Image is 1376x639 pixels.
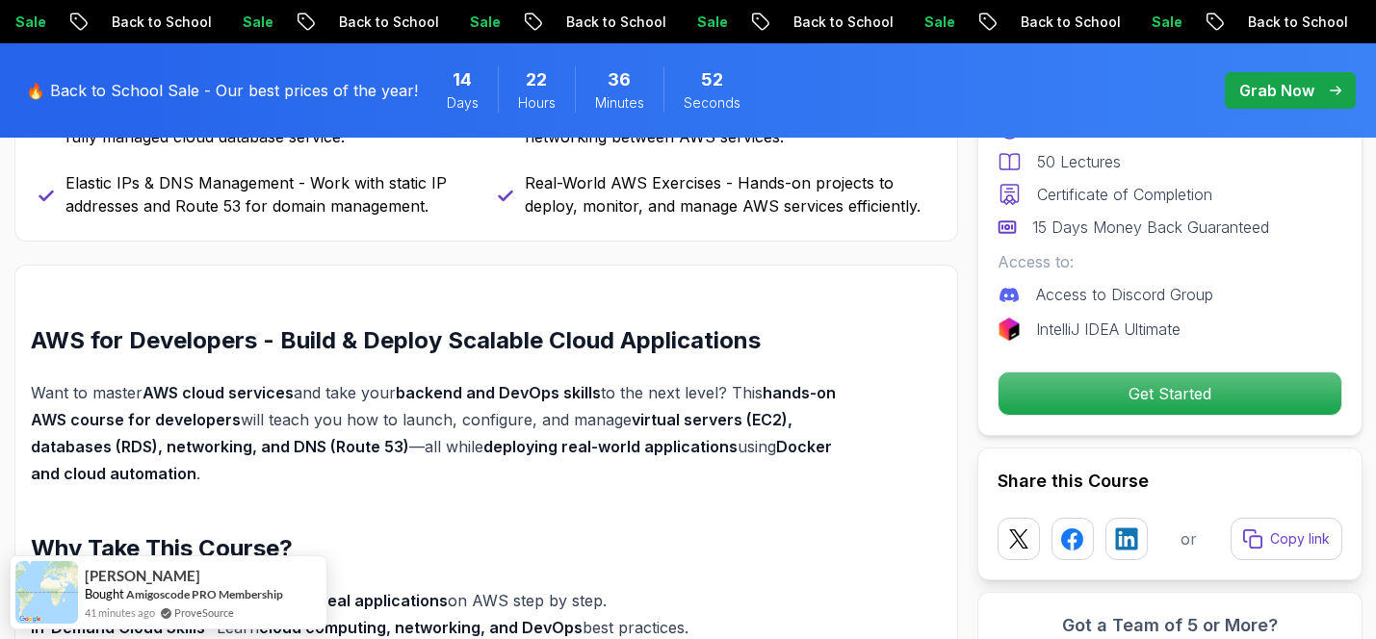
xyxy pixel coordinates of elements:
h3: Got a Team of 5 or More? [998,612,1342,639]
p: Real-World AWS Exercises - Hands-on projects to deploy, monitor, and manage AWS services efficien... [525,171,934,217]
button: Get Started [998,371,1342,416]
span: Days [447,93,479,113]
p: Grab Now [1239,79,1314,102]
img: provesource social proof notification image [15,561,78,624]
p: Back to School [96,13,227,32]
p: 15 Days Money Back Guaranteed [1032,216,1269,239]
span: Seconds [684,93,740,113]
img: jetbrains logo [998,318,1021,341]
h2: Why Take This Course? [31,533,850,564]
span: Bought [85,586,124,601]
h2: Share this Course [998,468,1342,495]
p: Sale [909,13,971,32]
p: Get Started [999,372,1341,415]
strong: deploying real-world applications [483,437,738,456]
span: 14 Days [453,66,472,93]
span: [PERSON_NAME] [85,568,200,584]
p: 50 Lectures [1037,150,1121,173]
p: Copy link [1270,529,1330,549]
button: Copy link [1231,518,1342,560]
strong: AWS cloud services [143,383,294,402]
p: IntelliJ IDEA Ultimate [1036,318,1181,341]
a: ProveSource [174,604,234,621]
p: Back to School [551,13,682,32]
p: Back to School [778,13,909,32]
p: Elastic IPs & DNS Management - Work with static IP addresses and Route 53 for domain management. [65,171,475,217]
p: Certificate of Completion [1037,183,1212,206]
p: Back to School [324,13,454,32]
a: Amigoscode PRO Membership [126,587,283,601]
strong: Deploy real applications [264,591,448,610]
h2: AWS for Developers - Build & Deploy Scalable Cloud Applications [31,325,850,356]
p: Sale [1136,13,1198,32]
p: Sale [454,13,516,32]
p: Access to Discord Group [1036,283,1213,306]
span: 41 minutes ago [85,604,155,621]
span: Hours [518,93,556,113]
p: Back to School [1233,13,1363,32]
p: Want to master and take your to the next level? This will teach you how to launch, configure, and... [31,379,850,487]
span: 52 Seconds [701,66,723,93]
p: Back to School [1005,13,1136,32]
span: 22 Hours [526,66,547,93]
p: 🔥 Back to School Sale - Our best prices of the year! [26,79,418,102]
strong: backend and DevOps skills [396,383,601,402]
p: Sale [227,13,289,32]
p: Sale [682,13,743,32]
p: Access to: [998,250,1342,273]
span: 36 Minutes [608,66,631,93]
span: Minutes [595,93,644,113]
p: or [1181,527,1197,550]
strong: cloud computing, networking, and DevOps [259,618,583,637]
